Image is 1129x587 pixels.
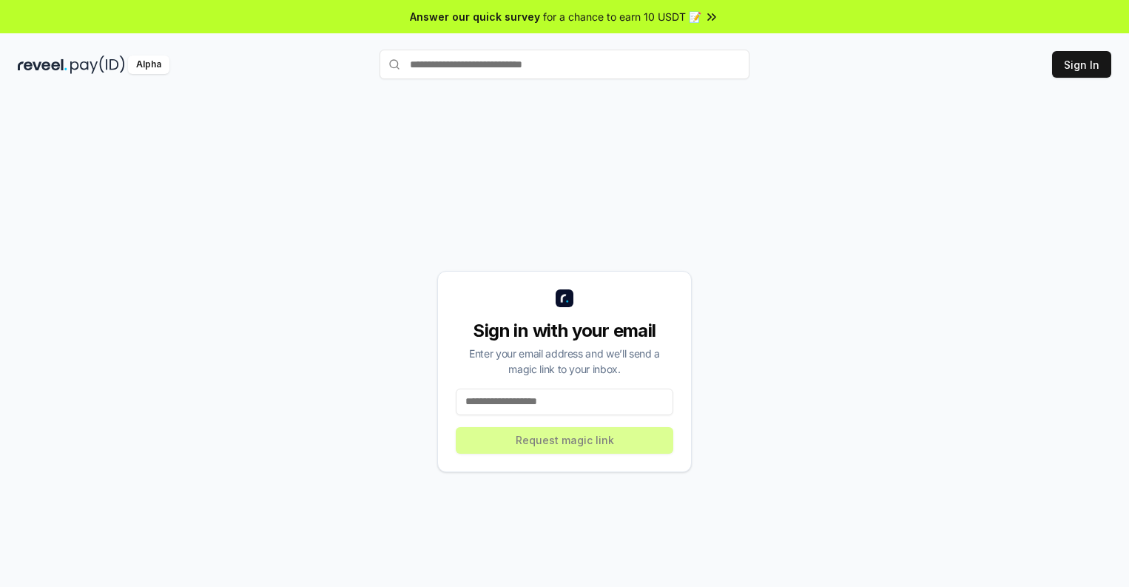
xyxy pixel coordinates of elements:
[556,289,573,307] img: logo_small
[456,319,673,343] div: Sign in with your email
[543,9,701,24] span: for a chance to earn 10 USDT 📝
[70,56,125,74] img: pay_id
[410,9,540,24] span: Answer our quick survey
[18,56,67,74] img: reveel_dark
[456,346,673,377] div: Enter your email address and we’ll send a magic link to your inbox.
[1052,51,1111,78] button: Sign In
[128,56,169,74] div: Alpha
